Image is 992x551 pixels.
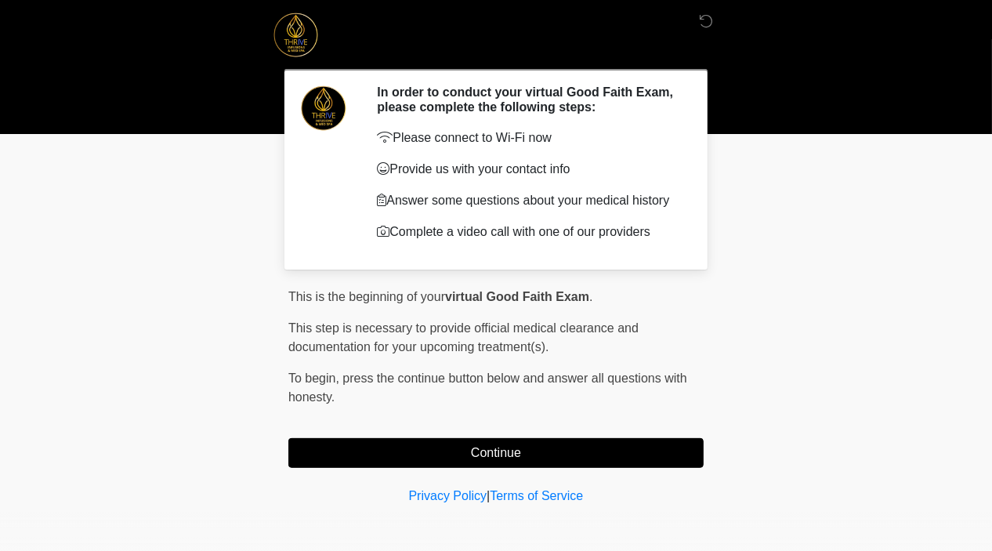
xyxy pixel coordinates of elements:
a: Privacy Policy [409,489,487,502]
span: . [589,290,592,303]
img: Thrive Infusions & MedSpa Logo [273,12,319,58]
p: Please connect to Wi-Fi now [377,129,680,147]
p: Answer some questions about your medical history [377,191,680,210]
h2: In order to conduct your virtual Good Faith Exam, please complete the following steps: [377,85,680,114]
p: Provide us with your contact info [377,160,680,179]
span: press the continue button below and answer all questions with honesty. [288,372,687,404]
p: Complete a video call with one of our providers [377,223,680,241]
img: Agent Avatar [300,85,347,132]
button: Continue [288,438,704,468]
span: To begin, [288,372,342,385]
a: | [487,489,490,502]
span: This is the beginning of your [288,290,445,303]
a: Terms of Service [490,489,583,502]
strong: virtual Good Faith Exam [445,290,589,303]
span: This step is necessary to provide official medical clearance and documentation for your upcoming ... [288,321,639,353]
